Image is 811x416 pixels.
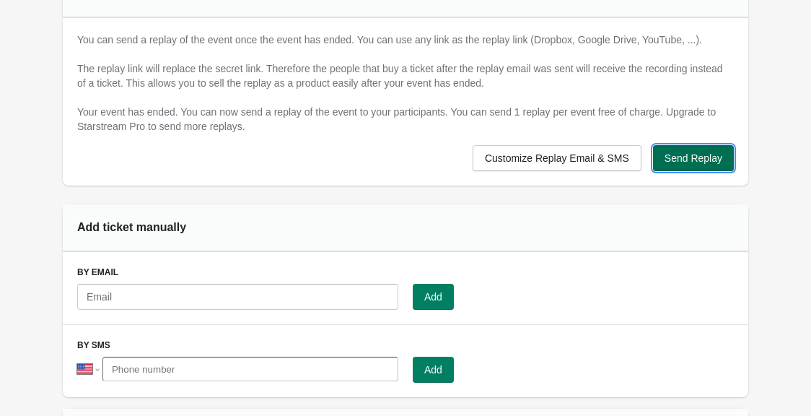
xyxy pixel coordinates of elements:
[77,219,274,236] div: Add ticket manually
[77,34,723,89] span: You can send a replay of the event once the event has ended. You can use any link as the replay l...
[102,357,398,381] input: Phone number
[77,284,398,310] input: Email
[665,152,722,164] span: Send Replay
[413,357,454,383] button: Add
[77,106,716,132] span: Your event has ended. You can now send a replay of the event to your participants. You can send 1...
[77,266,734,278] h3: By Email
[653,145,734,171] button: Send Replay
[424,364,442,376] span: Add
[473,145,641,171] button: Customize Replay Email & SMS
[77,339,734,351] h3: By SMS
[485,152,629,164] span: Customize Replay Email & SMS
[413,284,454,310] button: Add
[424,291,442,303] span: Add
